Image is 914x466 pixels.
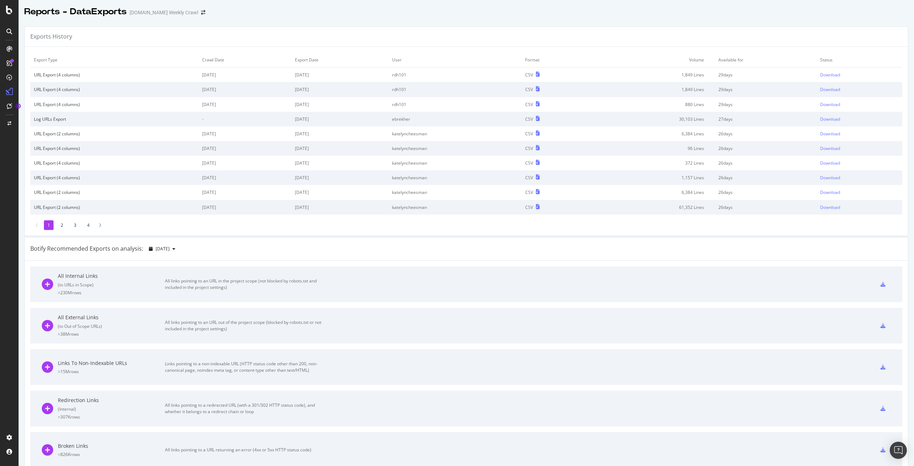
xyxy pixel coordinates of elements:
[817,52,902,67] td: Status
[70,220,80,230] li: 3
[820,116,840,122] div: Download
[715,126,817,141] td: 26 days
[30,52,199,67] td: Export Type
[34,131,195,137] div: URL Export (2 columns)
[58,272,165,280] div: All Internal Links
[388,67,522,82] td: rdh101
[146,243,178,255] button: [DATE]
[58,290,165,296] div: = 230M rows
[291,97,388,112] td: [DATE]
[820,72,840,78] div: Download
[591,82,715,97] td: 1,849 Lines
[525,101,533,107] div: CSV
[525,72,533,78] div: CSV
[30,32,72,41] div: Exports History
[820,175,840,181] div: Download
[591,97,715,112] td: 880 Lines
[291,200,388,215] td: [DATE]
[525,160,533,166] div: CSV
[591,67,715,82] td: 1,849 Lines
[165,447,326,453] div: All links pointing to a URL returning an error (4xx or 5xx HTTP status code)
[525,204,533,210] div: CSV
[165,402,326,415] div: All links pointing to a redirected URL (with a 301/302 HTTP status code), and whether it belongs ...
[291,126,388,141] td: [DATE]
[388,82,522,97] td: rdh101
[525,175,533,181] div: CSV
[820,101,899,107] a: Download
[199,170,291,185] td: [DATE]
[58,369,165,375] div: = 15M rows
[199,200,291,215] td: [DATE]
[388,185,522,200] td: katelyncheesman
[820,145,840,151] div: Download
[57,220,67,230] li: 2
[715,141,817,156] td: 26 days
[291,185,388,200] td: [DATE]
[715,170,817,185] td: 26 days
[715,156,817,170] td: 26 days
[820,175,899,181] a: Download
[58,397,165,404] div: Redirection Links
[58,314,165,321] div: All External Links
[388,156,522,170] td: katelyncheesman
[388,97,522,112] td: rdh101
[58,451,165,457] div: = 826K rows
[199,67,291,82] td: [DATE]
[591,156,715,170] td: 372 Lines
[591,170,715,185] td: 1,157 Lines
[291,170,388,185] td: [DATE]
[165,319,326,332] div: All links pointing to an URL out of the project scope (blocked by robots.txt or not included in t...
[388,112,522,126] td: ebrekher
[820,72,899,78] a: Download
[820,131,840,137] div: Download
[591,141,715,156] td: 96 Lines
[165,278,326,291] div: All links pointing to an URL in the project scope (not blocked by robots.txt and included in the ...
[715,200,817,215] td: 26 days
[715,112,817,126] td: 27 days
[201,10,205,15] div: arrow-right-arrow-left
[58,323,165,329] div: ( to Out of Scope URLs )
[58,442,165,450] div: Broken Links
[291,141,388,156] td: [DATE]
[130,9,198,16] div: [DOMAIN_NAME] Weekly Crawl
[880,365,885,370] div: csv-export
[58,360,165,367] div: Links To Non-Indexable URLs
[199,82,291,97] td: [DATE]
[591,200,715,215] td: 61,352 Lines
[291,112,388,126] td: [DATE]
[880,406,885,411] div: csv-export
[58,406,165,412] div: ( Internal )
[34,145,195,151] div: URL Export (4 columns)
[522,52,591,67] td: Format
[715,97,817,112] td: 29 days
[525,145,533,151] div: CSV
[199,52,291,67] td: Crawl Date
[715,67,817,82] td: 29 days
[199,156,291,170] td: [DATE]
[525,131,533,137] div: CSV
[715,52,817,67] td: Available for
[58,282,165,288] div: ( to URLs in Scope )
[291,82,388,97] td: [DATE]
[820,116,899,122] a: Download
[199,97,291,112] td: [DATE]
[34,116,195,122] div: Log URLs Export
[880,282,885,287] div: csv-export
[24,6,127,18] div: Reports - DataExports
[156,246,170,252] span: 2025 Aug. 7th
[820,86,840,92] div: Download
[880,447,885,452] div: csv-export
[30,245,143,253] div: Botify Recommended Exports on analysis:
[84,220,93,230] li: 4
[34,72,195,78] div: URL Export (4 columns)
[34,189,195,195] div: URL Export (2 columns)
[880,323,885,328] div: csv-export
[820,160,899,166] a: Download
[591,126,715,141] td: 6,384 Lines
[820,101,840,107] div: Download
[388,170,522,185] td: katelyncheesman
[34,175,195,181] div: URL Export (4 columns)
[388,200,522,215] td: katelyncheesman
[820,204,840,210] div: Download
[388,126,522,141] td: katelyncheesman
